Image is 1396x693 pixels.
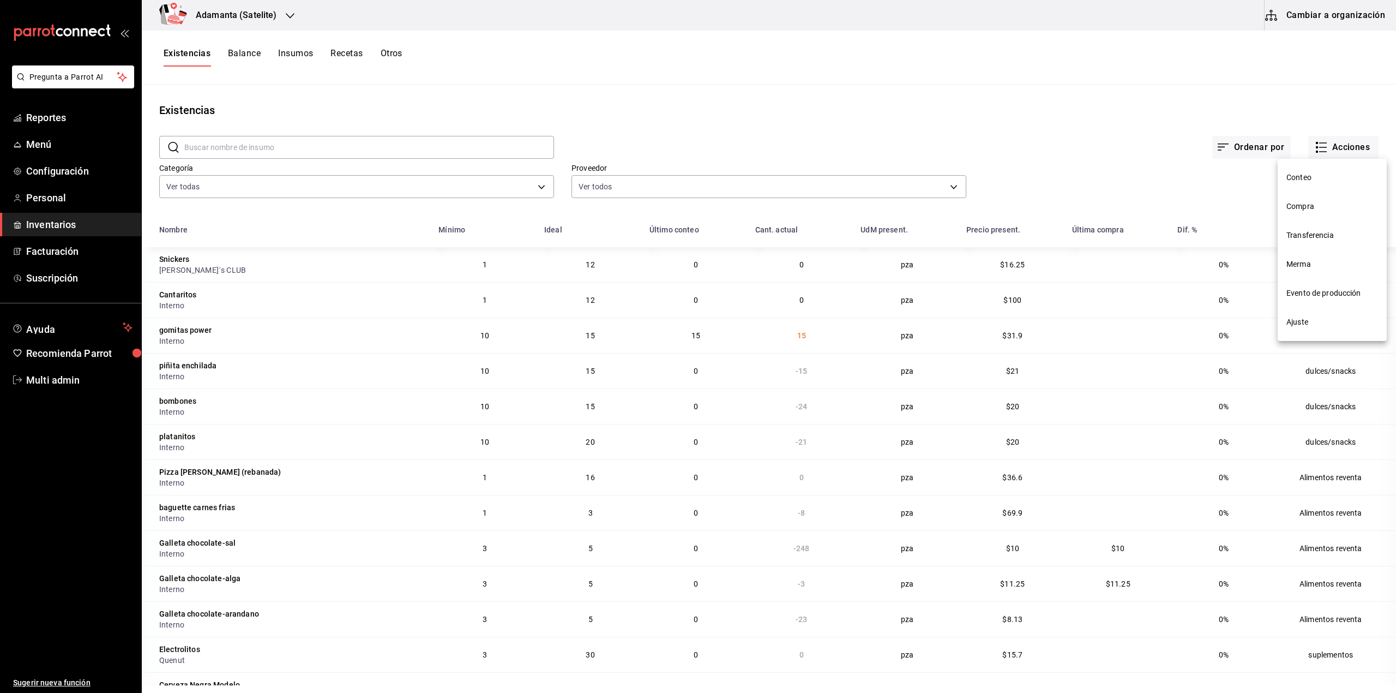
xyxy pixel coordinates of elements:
[1286,288,1378,299] span: Evento de producción
[1286,316,1378,328] span: Ajuste
[1286,201,1378,212] span: Compra
[1286,259,1378,270] span: Merma
[1286,172,1378,183] span: Conteo
[1286,230,1378,241] span: Transferencia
